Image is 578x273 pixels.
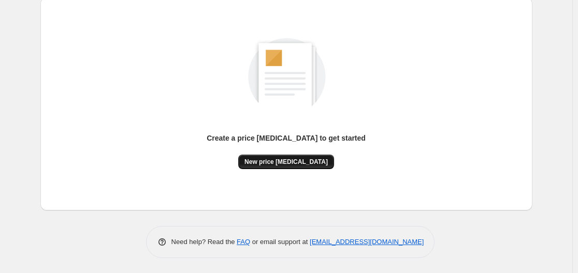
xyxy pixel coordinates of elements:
[244,158,328,166] span: New price [MEDICAL_DATA]
[238,155,334,169] button: New price [MEDICAL_DATA]
[171,238,237,246] span: Need help? Read the
[310,238,424,246] a: [EMAIL_ADDRESS][DOMAIN_NAME]
[207,133,366,143] p: Create a price [MEDICAL_DATA] to get started
[250,238,310,246] span: or email support at
[237,238,250,246] a: FAQ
